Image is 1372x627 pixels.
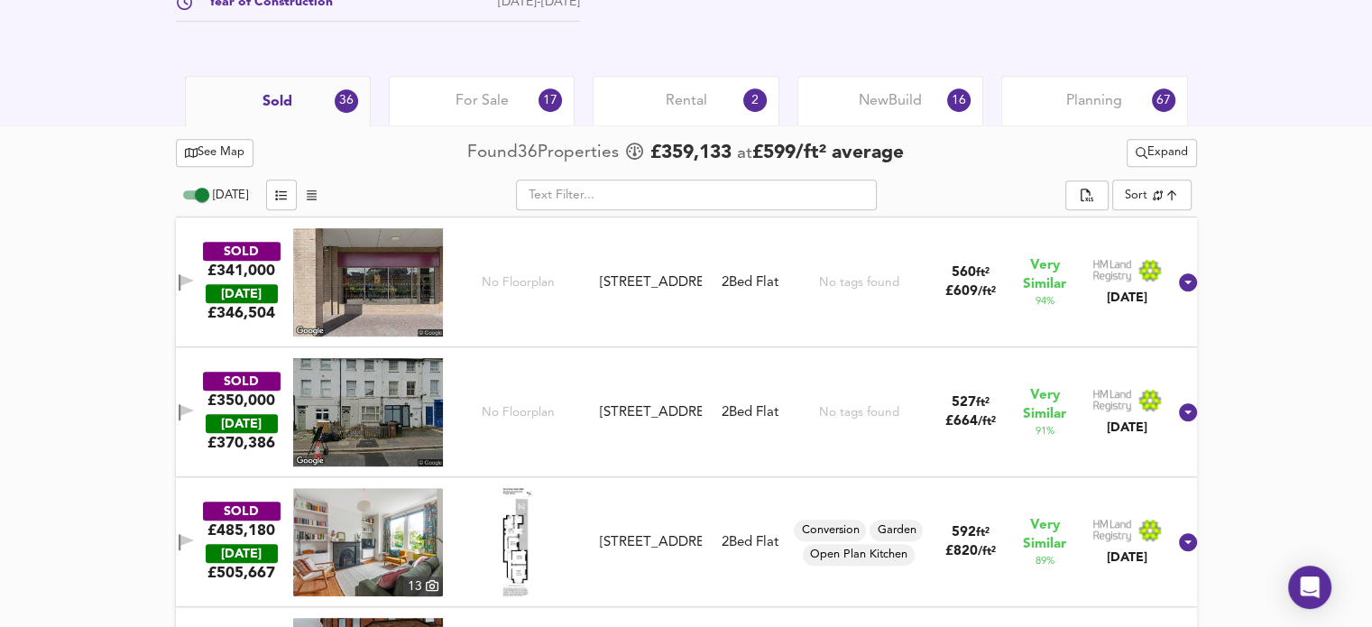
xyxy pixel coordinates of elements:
div: 17 [537,87,564,114]
div: Open Intercom Messenger [1288,566,1331,609]
svg: Show Details [1177,531,1199,553]
div: 36 [335,89,358,113]
div: SOLD£341,000 [DATE]£346,504No Floorplan[STREET_ADDRESS]2Bed FlatNo tags found560ft²£609/ft²Very S... [176,217,1197,347]
div: split button [1065,180,1109,211]
div: 2 Bed Flat [721,533,778,552]
div: 2 Bed Flat [721,273,778,292]
img: property thumbnail [293,488,443,596]
span: 89 % [1035,554,1054,568]
img: Land Registry [1092,519,1163,542]
div: 16 [945,87,972,114]
div: [DATE] [206,544,278,563]
span: £ 370,386 [207,433,275,453]
div: SOLD [203,372,281,391]
div: £341,000 [207,261,275,281]
div: £350,000 [207,391,275,410]
span: £ 609 [945,285,996,299]
div: Sort [1112,180,1191,210]
div: 13 [403,576,443,596]
div: No tags found [818,274,898,291]
div: SOLD [203,242,281,261]
img: Land Registry [1092,259,1163,282]
div: [DATE] [1092,549,1163,567]
a: property thumbnail 13 [293,488,443,596]
div: Open Plan Kitchen [803,544,915,566]
button: Expand [1127,139,1197,167]
img: streetview [293,358,443,466]
span: Expand [1136,143,1188,163]
span: Open Plan Kitchen [803,547,915,563]
span: £ 599 / ft² average [752,143,904,162]
span: Very Similar [1023,516,1066,554]
span: Sold [262,92,292,112]
div: SOLD£485,180 [DATE]£505,667property thumbnail 13 Floorplan[STREET_ADDRESS]2Bed FlatConversionGard... [176,477,1197,607]
span: ft² [976,397,990,409]
span: £ 346,504 [207,303,275,323]
div: [DATE] [206,284,278,303]
span: / ft² [978,286,996,298]
div: [STREET_ADDRESS] [600,533,702,552]
input: Text Filter... [516,180,877,210]
img: streetview [293,228,443,337]
span: ft² [976,267,990,279]
span: 560 [952,266,976,280]
div: SOLD [203,502,281,521]
span: 592 [952,526,976,539]
div: 84 Faversham Road, SE6 4XF [593,533,709,552]
img: Floorplan [502,488,532,596]
div: 67 [1150,87,1177,114]
span: Very Similar [1023,256,1066,294]
img: Land Registry [1092,389,1163,412]
div: Found 36 Propert ies [467,141,623,165]
span: ft² [976,527,990,539]
div: SOLD£350,000 [DATE]£370,386No Floorplan[STREET_ADDRESS]2Bed FlatNo tags found527ft²£664/ft²Very S... [176,347,1197,477]
span: 94 % [1035,294,1054,309]
span: New Build [859,91,922,111]
span: Planning [1066,91,1122,111]
div: split button [1127,139,1197,167]
span: 527 [952,396,976,410]
div: [STREET_ADDRESS] [600,403,702,422]
div: 40 Grosvenor Court, Adenmore Road, SE6 4FD [593,273,709,292]
div: [DATE] [206,414,278,433]
span: Garden [870,522,923,539]
div: No tags found [818,404,898,421]
span: 91 % [1035,424,1054,438]
span: at [737,145,752,162]
svg: Show Details [1177,401,1199,423]
div: Conversion [794,520,866,541]
span: No Floorplan [482,274,555,291]
span: For Sale [456,91,509,111]
span: / ft² [978,546,996,558]
button: See Map [176,139,254,167]
div: [DATE] [1092,419,1163,437]
span: [DATE] [213,189,248,201]
div: £485,180 [207,521,275,540]
div: 2 [741,87,769,114]
svg: Show Details [1177,272,1199,293]
span: Very Similar [1023,386,1066,424]
div: 2 Bed Flat [721,403,778,422]
div: Garden [870,520,923,541]
span: See Map [185,143,245,163]
span: Conversion [794,522,866,539]
span: £ 505,667 [207,563,275,583]
span: Rental [666,91,707,111]
div: Sort [1125,187,1147,204]
span: / ft² [978,416,996,428]
span: No Floorplan [482,404,555,421]
span: £ 820 [945,545,996,558]
div: [STREET_ADDRESS] [600,273,702,292]
span: £ 359,133 [650,140,732,167]
div: [DATE] [1092,289,1163,307]
span: £ 664 [945,415,996,429]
